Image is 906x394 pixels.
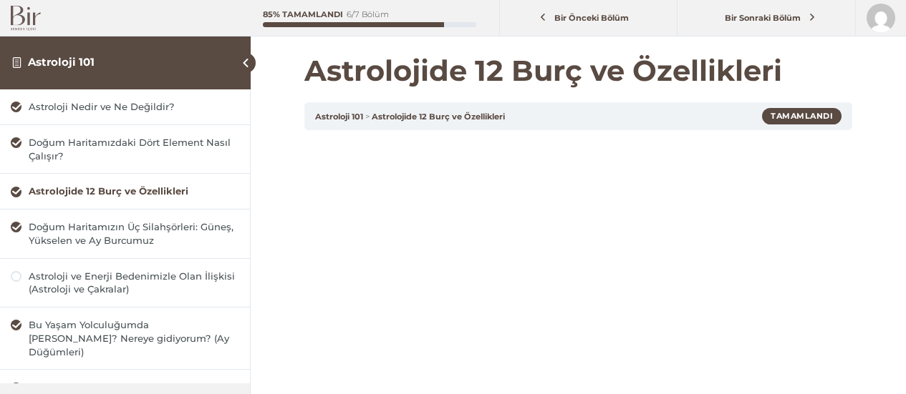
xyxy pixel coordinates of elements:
a: Astrolojide 12 Burç ve Özellikleri [372,112,505,122]
span: Bir Sonraki Bölüm [717,13,809,23]
h1: Astrolojide 12 Burç ve Özellikleri [304,54,852,88]
a: Bir Önceki Bölüm [503,5,674,31]
div: Astroloji ve Enerji Bedenimizle Olan İlişkisi (Astroloji ve Çakralar) [29,270,239,297]
a: Astroloji 101 [28,55,95,69]
div: Doğum Haritamızın Üç Silahşörleri: Güneş, Yükselen ve Ay Burcumuz [29,220,239,247]
a: Astroloji Nedir ve Ne Değildir? [11,100,239,114]
div: Astrolojide 12 Burç ve Özellikleri [29,184,239,198]
div: Tamamlandı [762,108,842,124]
div: Astroloji Nedir ve Ne Değildir? [29,100,239,114]
a: Doğum Haritamızdaki Dört Element Nasıl Çalışır? [11,136,239,163]
div: 85% Tamamlandı [263,11,343,19]
a: Doğum Haritamızın Üç Silahşörleri: Güneş, Yükselen ve Ay Burcumuz [11,220,239,247]
a: Astroloji ve Enerji Bedenimizle Olan İlişkisi (Astroloji ve Çakralar) [11,270,239,297]
a: Astroloji 101 [315,112,363,122]
div: Doğum Haritamızdaki Dört Element Nasıl Çalışır? [29,136,239,163]
a: Bu Yaşam Yolculuğumda [PERSON_NAME]? Nereye gidiyorum? (Ay Düğümleri) [11,318,239,358]
span: Bir Önceki Bölüm [546,13,637,23]
div: Bu Yaşam Yolculuğumda [PERSON_NAME]? Nereye gidiyorum? (Ay Düğümleri) [29,318,239,358]
a: Astrolojide 12 Burç ve Özellikleri [11,184,239,198]
img: Bir Logo [11,6,41,31]
a: Bir Sonraki Bölüm [681,5,852,31]
div: 6/7 Bölüm [347,11,389,19]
